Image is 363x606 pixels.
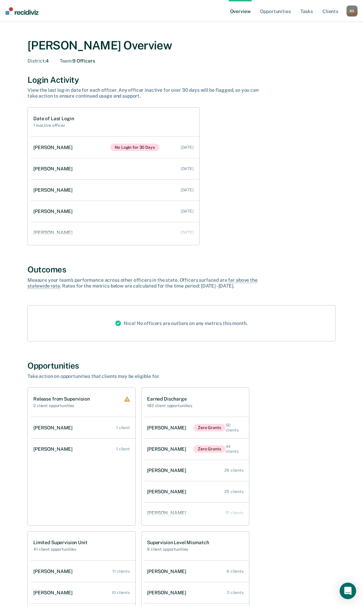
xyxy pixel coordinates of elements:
[5,7,38,15] img: Recidiviz
[144,482,249,502] a: [PERSON_NAME] 25 clients
[33,425,75,431] div: [PERSON_NAME]
[31,180,199,200] a: [PERSON_NAME] [DATE]
[33,209,75,214] div: [PERSON_NAME]
[33,230,75,236] div: [PERSON_NAME]
[27,58,49,64] div: 4
[144,562,249,581] a: [PERSON_NAME] 6 clients
[27,38,336,53] div: [PERSON_NAME] Overview
[226,444,243,454] div: 44 clients
[227,590,243,595] div: 2 clients
[193,445,226,453] span: Zero Grants
[33,116,74,122] h1: Date of Last Login
[31,137,199,158] a: [PERSON_NAME]No Login for 30 Days [DATE]
[181,188,194,192] div: [DATE]
[27,87,268,99] div: View the last log-in date for each officer. Any officer inactive for over 30 days will be flagged...
[110,305,253,341] div: Nice! No officers are outliers on any metrics this month.
[33,540,88,546] h1: Limited Supervision Unit
[181,209,194,214] div: [DATE]
[27,75,336,85] div: Login Activity
[147,489,189,495] div: [PERSON_NAME]
[224,489,243,494] div: 25 clients
[112,590,130,595] div: 10 clients
[181,230,194,235] div: [DATE]
[147,590,189,596] div: [PERSON_NAME]
[347,5,358,16] button: RS
[33,396,90,402] h1: Release from Supervision
[27,277,258,289] span: far above the statewide rate
[226,423,243,433] div: 50 clients
[340,583,356,599] div: Open Intercom Messenger
[181,166,194,171] div: [DATE]
[33,145,75,150] div: [PERSON_NAME]
[31,439,135,459] a: [PERSON_NAME] 1 client
[27,361,336,371] div: Opportunities
[27,277,268,289] div: Measure your team’s performance across other officer s in the state. Officer s surfaced are . Rat...
[33,166,75,172] div: [PERSON_NAME]
[181,145,194,150] div: [DATE]
[33,403,90,408] h2: 2 client opportunities
[144,416,249,440] a: [PERSON_NAME]Zero Grants 50 clients
[31,562,135,581] a: [PERSON_NAME] 11 clients
[60,58,72,64] span: Team :
[31,223,199,243] a: [PERSON_NAME] [DATE]
[144,461,249,480] a: [PERSON_NAME] 26 clients
[27,58,46,64] span: District :
[147,396,192,402] h1: Earned Discharge
[147,510,189,516] div: [PERSON_NAME]
[31,583,135,603] a: [PERSON_NAME] 10 clients
[225,510,243,515] div: 15 clients
[144,503,249,523] a: [PERSON_NAME] 15 clients
[193,424,226,431] span: Zero Grants
[227,569,243,574] div: 6 clients
[147,446,189,452] div: [PERSON_NAME]
[147,540,209,546] h1: Supervision Level Mismatch
[33,569,75,574] div: [PERSON_NAME]
[33,123,74,128] h2: 1 inactive officer
[27,265,336,274] div: Outcomes
[27,373,268,379] div: Take action on opportunities that clients may be eligible for.
[33,446,75,452] div: [PERSON_NAME]
[147,468,189,473] div: [PERSON_NAME]
[147,547,209,552] h2: 9 client opportunities
[33,187,75,193] div: [PERSON_NAME]
[110,144,159,151] span: No Login for 30 Days
[144,583,249,603] a: [PERSON_NAME] 2 clients
[147,425,189,431] div: [PERSON_NAME]
[116,447,130,451] div: 1 client
[33,547,88,552] h2: 41 client opportunities
[31,159,199,179] a: [PERSON_NAME] [DATE]
[112,569,130,574] div: 11 clients
[147,403,192,408] h2: 182 client opportunities
[31,418,135,438] a: [PERSON_NAME] 1 client
[224,468,243,473] div: 26 clients
[347,5,358,16] div: R S
[60,58,95,64] div: 9 Officers
[33,590,75,596] div: [PERSON_NAME]
[147,569,189,574] div: [PERSON_NAME]
[144,437,249,461] a: [PERSON_NAME]Zero Grants 44 clients
[116,425,130,430] div: 1 client
[31,202,199,221] a: [PERSON_NAME] [DATE]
